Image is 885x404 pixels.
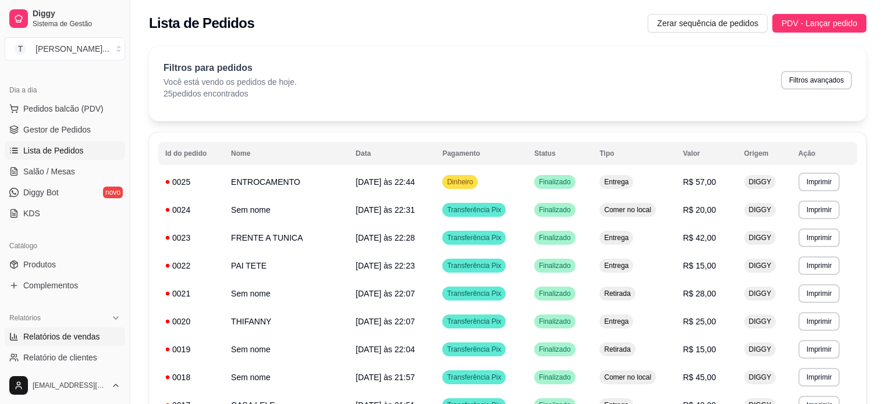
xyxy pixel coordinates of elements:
[445,317,503,326] span: Transferência Pix
[356,317,415,326] span: [DATE] às 22:07
[445,205,503,214] span: Transferência Pix
[23,187,59,198] span: Diggy Bot
[5,255,125,274] a: Produtos
[23,259,56,270] span: Produtos
[224,280,349,308] td: Sem nome
[747,373,774,382] span: DIGGY
[747,205,774,214] span: DIGGY
[164,61,297,75] p: Filtros para pedidos
[5,120,125,139] a: Gestor de Pedidos
[798,173,840,191] button: Imprimir
[23,166,75,177] span: Salão / Mesas
[536,317,573,326] span: Finalizado
[224,142,349,165] th: Nome
[33,381,106,390] span: [EMAIL_ADDRESS][DOMAIN_NAME]
[536,261,573,270] span: Finalizado
[23,331,100,342] span: Relatórios de vendas
[798,340,840,359] button: Imprimir
[5,5,125,33] a: DiggySistema de Gestão
[602,345,632,354] span: Retirada
[356,261,415,270] span: [DATE] às 22:23
[536,373,573,382] span: Finalizado
[798,228,840,247] button: Imprimir
[23,352,97,363] span: Relatório de clientes
[5,371,125,399] button: [EMAIL_ADDRESS][DOMAIN_NAME]
[536,345,573,354] span: Finalizado
[527,142,592,165] th: Status
[356,289,415,298] span: [DATE] às 22:07
[683,177,716,187] span: R$ 57,00
[33,19,120,28] span: Sistema de Gestão
[747,317,774,326] span: DIGGY
[164,76,297,88] p: Você está vendo os pedidos de hoje.
[5,99,125,118] button: Pedidos balcão (PDV)
[536,205,573,214] span: Finalizado
[23,124,91,135] span: Gestor de Pedidos
[5,37,125,60] button: Select a team
[23,208,40,219] span: KDS
[5,327,125,346] a: Relatórios de vendas
[9,313,41,323] span: Relatórios
[5,81,125,99] div: Dia a dia
[536,233,573,242] span: Finalizado
[772,14,866,33] button: PDV - Lançar pedido
[224,335,349,363] td: Sem nome
[683,261,716,270] span: R$ 15,00
[356,205,415,214] span: [DATE] às 22:31
[747,233,774,242] span: DIGGY
[149,14,254,33] h2: Lista de Pedidos
[781,17,857,30] span: PDV - Lançar pedido
[737,142,791,165] th: Origem
[165,316,217,327] div: 0020
[5,204,125,223] a: KDS
[683,205,716,214] span: R$ 20,00
[791,142,857,165] th: Ação
[445,373,503,382] span: Transferência Pix
[35,43,109,55] div: [PERSON_NAME] ...
[445,233,503,242] span: Transferência Pix
[445,345,503,354] span: Transferência Pix
[781,71,852,90] button: Filtros avançados
[445,177,475,187] span: Dinheiro
[23,280,78,291] span: Complementos
[15,43,26,55] span: T
[356,177,415,187] span: [DATE] às 22:44
[224,196,349,224] td: Sem nome
[224,168,349,196] td: ENTROCAMENTO
[224,363,349,391] td: Sem nome
[602,261,631,270] span: Entrega
[165,288,217,299] div: 0021
[536,289,573,298] span: Finalizado
[224,252,349,280] td: PAI TETE
[165,260,217,271] div: 0022
[798,284,840,303] button: Imprimir
[5,162,125,181] a: Salão / Mesas
[602,289,632,298] span: Retirada
[356,233,415,242] span: [DATE] às 22:28
[356,373,415,382] span: [DATE] às 21:57
[602,373,653,382] span: Comer no local
[683,345,716,354] span: R$ 15,00
[224,224,349,252] td: FRENTE A TUNICA
[683,289,716,298] span: R$ 28,00
[676,142,737,165] th: Valor
[798,312,840,331] button: Imprimir
[747,261,774,270] span: DIGGY
[165,371,217,383] div: 0018
[165,176,217,188] div: 0025
[536,177,573,187] span: Finalizado
[445,261,503,270] span: Transferência Pix
[165,204,217,216] div: 0024
[798,368,840,387] button: Imprimir
[602,317,631,326] span: Entrega
[798,256,840,275] button: Imprimir
[445,289,503,298] span: Transferência Pix
[5,141,125,160] a: Lista de Pedidos
[23,145,84,156] span: Lista de Pedidos
[165,344,217,355] div: 0019
[356,345,415,354] span: [DATE] às 22:04
[683,373,716,382] span: R$ 45,00
[602,233,631,242] span: Entrega
[683,317,716,326] span: R$ 25,00
[349,142,435,165] th: Data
